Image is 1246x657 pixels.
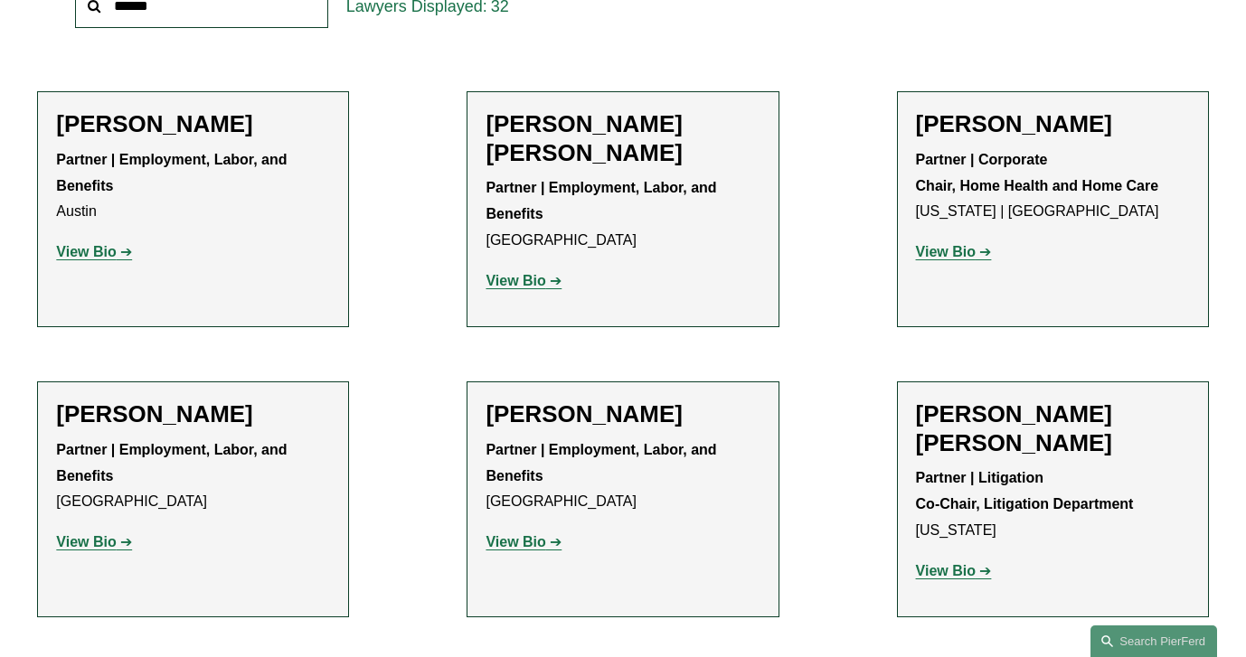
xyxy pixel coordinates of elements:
strong: Partner | Employment, Labor, and Benefits [486,180,721,221]
strong: View Bio [486,534,545,549]
p: [GEOGRAPHIC_DATA] [56,437,330,515]
strong: Partner | Corporate [916,152,1048,167]
h2: [PERSON_NAME] [56,110,330,138]
p: [US_STATE] | [GEOGRAPHIC_DATA] [916,147,1190,225]
a: View Bio [56,244,132,259]
strong: View Bio [486,273,545,288]
a: View Bio [486,534,562,549]
a: View Bio [486,273,562,288]
strong: View Bio [56,244,116,259]
strong: View Bio [916,244,976,259]
h2: [PERSON_NAME] [916,110,1190,138]
strong: Partner | Employment, Labor, and Benefits [56,152,291,193]
strong: Partner | Litigation Co-Chair, Litigation Department [916,470,1134,512]
p: [GEOGRAPHIC_DATA] [486,175,760,253]
a: View Bio [916,563,992,578]
a: View Bio [916,244,992,259]
strong: Partner | Employment, Labor, and Benefits [56,442,291,483]
strong: Chair, Home Health and Home Care [916,178,1159,193]
a: View Bio [56,534,132,549]
strong: Partner | Employment, Labor, and Benefits [486,442,721,483]
h2: [PERSON_NAME] [486,400,760,428]
p: [US_STATE] [916,465,1190,543]
h2: [PERSON_NAME] [PERSON_NAME] [916,400,1190,457]
strong: View Bio [916,563,976,578]
a: Search this site [1090,625,1217,657]
h2: [PERSON_NAME] [PERSON_NAME] [486,110,760,167]
strong: View Bio [56,534,116,549]
p: [GEOGRAPHIC_DATA] [486,437,760,515]
h2: [PERSON_NAME] [56,400,330,428]
p: Austin [56,147,330,225]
